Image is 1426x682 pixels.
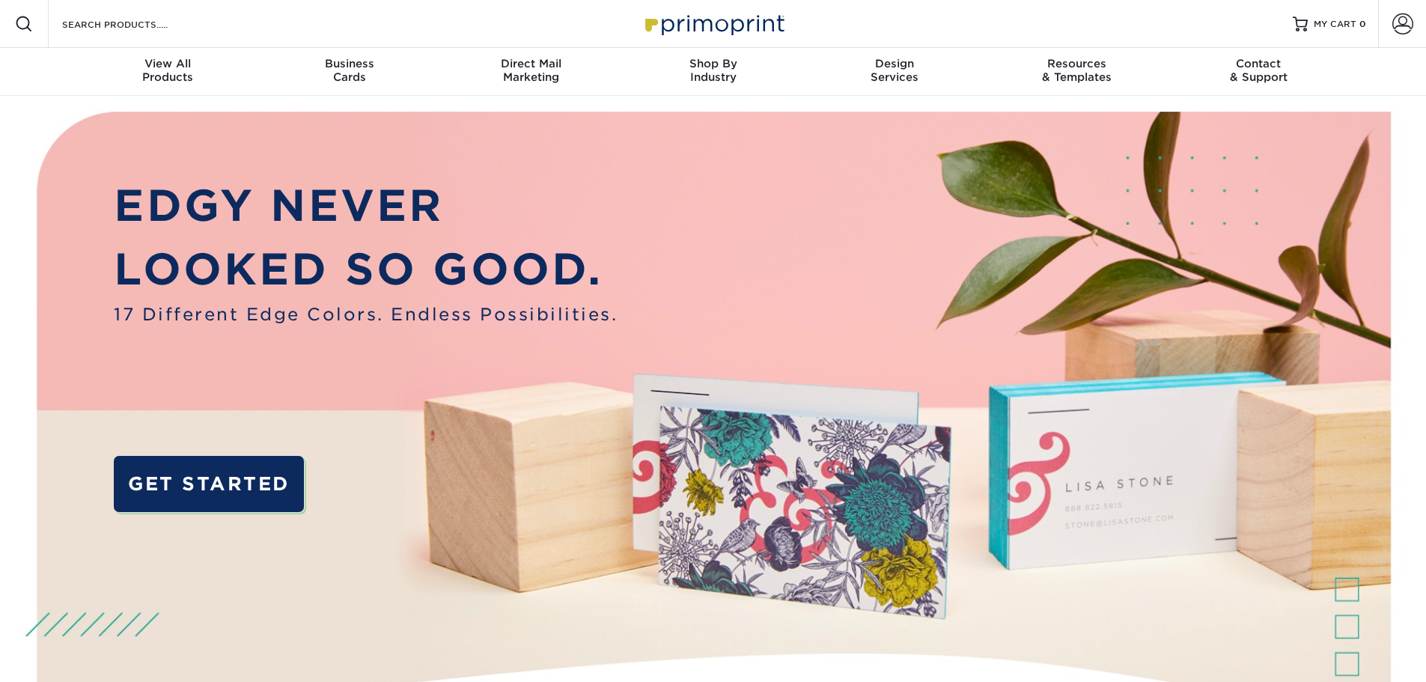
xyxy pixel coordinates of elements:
div: & Support [1168,57,1350,84]
a: GET STARTED [114,456,303,512]
div: Services [804,57,986,84]
span: Contact [1168,57,1350,70]
p: EDGY NEVER [114,174,618,238]
a: Shop ByIndustry [622,48,804,96]
div: Industry [622,57,804,84]
a: Resources& Templates [986,48,1168,96]
span: View All [77,57,259,70]
img: Primoprint [639,7,788,40]
span: Design [804,57,986,70]
span: 0 [1359,19,1366,29]
span: Shop By [622,57,804,70]
div: & Templates [986,57,1168,84]
span: MY CART [1314,18,1356,31]
a: BusinessCards [258,48,440,96]
span: Direct Mail [440,57,622,70]
a: DesignServices [804,48,986,96]
span: Business [258,57,440,70]
a: Contact& Support [1168,48,1350,96]
div: Marketing [440,57,622,84]
span: 17 Different Edge Colors. Endless Possibilities. [114,302,618,327]
p: LOOKED SO GOOD. [114,237,618,302]
div: Cards [258,57,440,84]
a: Direct MailMarketing [440,48,622,96]
span: Resources [986,57,1168,70]
a: View AllProducts [77,48,259,96]
input: SEARCH PRODUCTS..... [61,15,207,33]
div: Products [77,57,259,84]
